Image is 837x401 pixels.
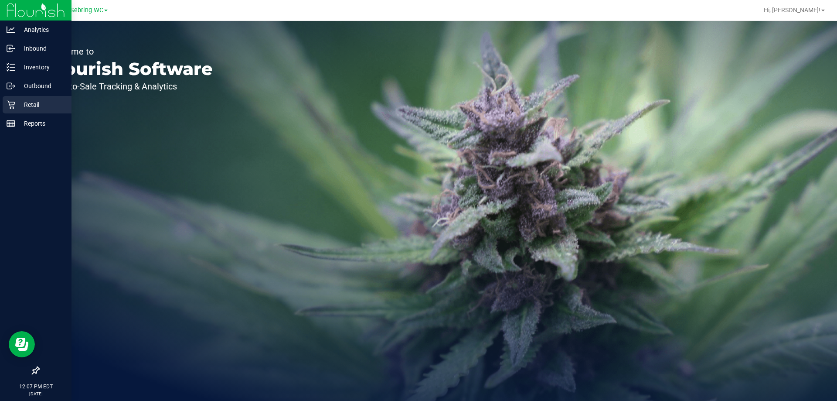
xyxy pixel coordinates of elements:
[47,82,213,91] p: Seed-to-Sale Tracking & Analytics
[15,24,68,35] p: Analytics
[15,99,68,110] p: Retail
[15,81,68,91] p: Outbound
[15,62,68,72] p: Inventory
[70,7,103,14] span: Sebring WC
[47,60,213,78] p: Flourish Software
[7,25,15,34] inline-svg: Analytics
[47,47,213,56] p: Welcome to
[15,118,68,129] p: Reports
[4,383,68,391] p: 12:07 PM EDT
[764,7,820,14] span: Hi, [PERSON_NAME]!
[7,44,15,53] inline-svg: Inbound
[7,63,15,72] inline-svg: Inventory
[15,43,68,54] p: Inbound
[7,100,15,109] inline-svg: Retail
[9,331,35,357] iframe: Resource center
[7,119,15,128] inline-svg: Reports
[7,82,15,90] inline-svg: Outbound
[4,391,68,397] p: [DATE]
